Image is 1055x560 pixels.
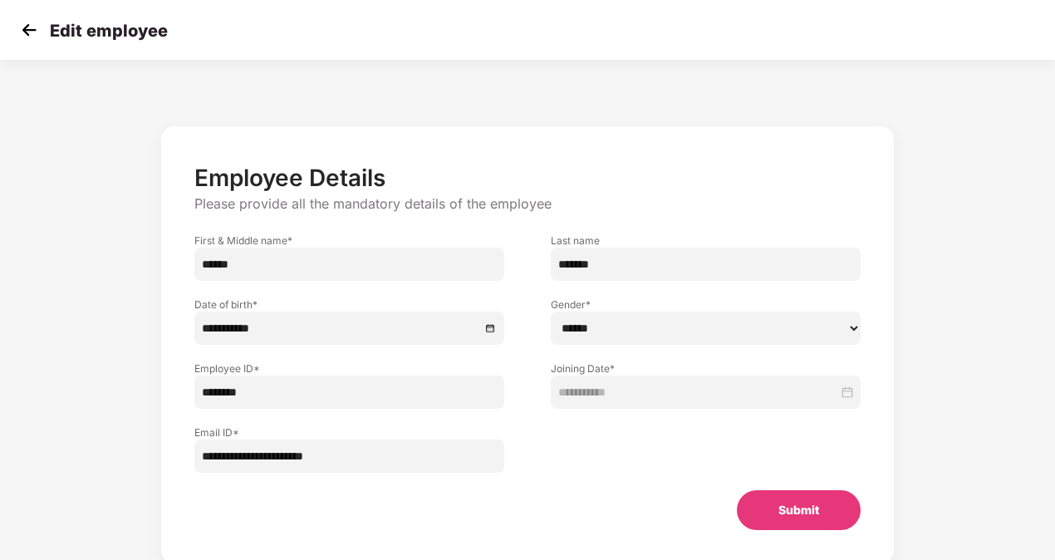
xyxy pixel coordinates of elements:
[551,233,861,248] label: Last name
[194,195,861,213] p: Please provide all the mandatory details of the employee
[194,361,504,376] label: Employee ID
[551,361,861,376] label: Joining Date
[737,490,861,530] button: Submit
[194,297,504,312] label: Date of birth
[194,233,504,248] label: First & Middle name
[194,164,861,192] p: Employee Details
[17,17,42,42] img: svg+xml;base64,PHN2ZyB4bWxucz0iaHR0cDovL3d3dy53My5vcmcvMjAwMC9zdmciIHdpZHRoPSIzMCIgaGVpZ2h0PSIzMC...
[551,297,861,312] label: Gender
[50,21,168,41] p: Edit employee
[194,425,504,440] label: Email ID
